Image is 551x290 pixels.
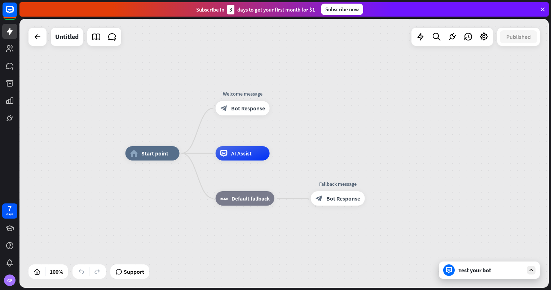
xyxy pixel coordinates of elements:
div: Welcome message [210,90,275,97]
div: 7 [8,205,12,212]
button: Published [500,30,537,43]
button: Open LiveChat chat widget [6,3,27,25]
div: 100% [48,266,65,277]
span: Support [124,266,144,277]
div: Test your bot [458,267,523,274]
div: 3 [227,5,234,14]
i: block_fallback [220,195,228,202]
div: Subscribe now [321,4,363,15]
div: Fallback message [305,180,370,188]
span: Bot Response [326,195,360,202]
span: Default fallback [232,195,270,202]
div: GE [4,274,16,286]
div: Untitled [55,28,79,46]
span: AI Assist [231,150,252,157]
i: home_2 [130,150,138,157]
div: Subscribe in days to get your first month for $1 [196,5,315,14]
i: block_bot_response [316,195,323,202]
i: block_bot_response [220,105,228,112]
span: Bot Response [231,105,265,112]
span: Start point [141,150,168,157]
div: days [6,212,13,217]
a: 7 days [2,203,17,219]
